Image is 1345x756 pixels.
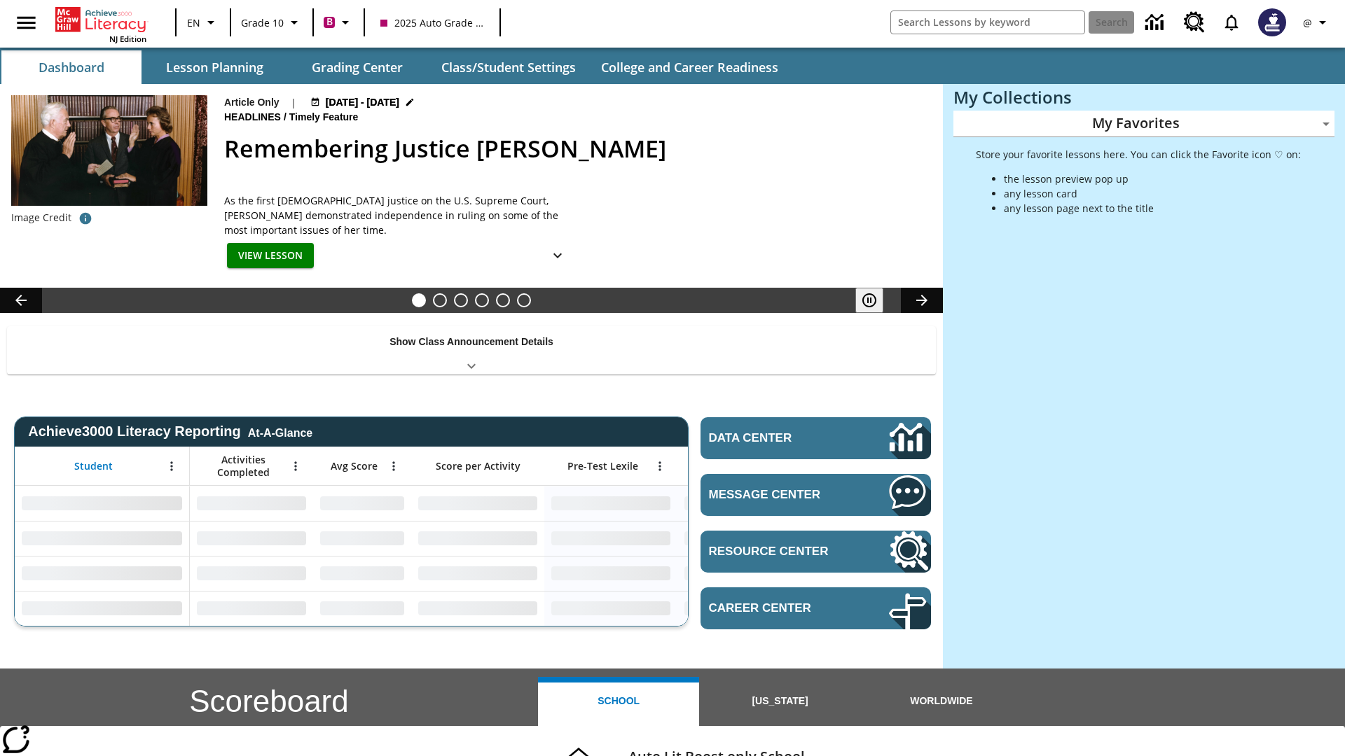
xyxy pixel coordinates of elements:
[227,243,314,269] button: View Lesson
[1250,4,1295,41] button: Select a new avatar
[224,95,280,110] p: Article Only
[677,486,811,521] div: No Data,
[28,423,312,440] span: Achieve3000 Literacy Reporting
[709,601,847,615] span: Career Center
[649,456,670,477] button: Open Menu
[701,417,931,459] a: Data Center
[1004,186,1301,201] li: any lesson card
[224,110,284,125] span: Headlines
[1175,3,1213,41] a: Resource Center, Will open in new tab
[197,454,289,479] span: Activities Completed
[709,488,847,502] span: Message Center
[709,545,847,559] span: Resource Center
[11,211,71,225] p: Image Credit
[224,131,926,167] h2: Remembering Justice O'Connor
[285,456,306,477] button: Open Menu
[1004,171,1301,186] li: the lesson preview pop up
[433,293,447,307] button: Slide 2 Climbing Mount Tai
[517,293,531,307] button: Slide 6 Career Lesson
[544,243,572,269] button: Show Details
[284,111,287,122] span: /
[701,474,931,516] a: Message Center
[953,87,1334,107] h3: My Collections
[331,460,378,472] span: Avg Score
[389,335,553,349] p: Show Class Announcement Details
[7,326,936,374] div: Show Class Announcement Details
[313,521,411,556] div: No Data,
[11,95,207,206] img: Chief Justice Warren Burger, wearing a black robe, holds up his right hand and faces Sandra Day O...
[109,34,146,44] span: NJ Edition
[891,11,1084,34] input: search field
[701,587,931,629] a: Career Center
[287,50,427,84] button: Grading Center
[326,95,399,110] span: [DATE] - [DATE]
[181,10,226,35] button: Language: EN, Select a language
[475,293,489,307] button: Slide 4 The Last Homesteaders
[71,206,99,231] button: Image credit: The U.S. National Archives
[1,50,142,84] button: Dashboard
[677,521,811,556] div: No Data,
[855,288,897,313] div: Pause
[326,13,333,31] span: B
[901,288,943,313] button: Lesson carousel, Next
[313,486,411,521] div: No Data,
[590,50,789,84] button: College and Career Readiness
[701,531,931,573] a: Resource Center, Will open in new tab
[144,50,284,84] button: Lesson Planning
[855,288,883,313] button: Pause
[1137,3,1175,42] a: Data Center
[436,460,520,472] span: Score per Activity
[55,6,146,34] a: Home
[190,591,313,626] div: No Data,
[241,15,284,30] span: Grade 10
[1258,8,1286,36] img: Avatar
[74,460,113,472] span: Student
[161,456,182,477] button: Open Menu
[248,424,312,440] div: At-A-Glance
[454,293,468,307] button: Slide 3 Defining Our Government's Purpose
[291,95,296,110] span: |
[699,677,860,726] button: [US_STATE]
[313,591,411,626] div: No Data,
[496,293,510,307] button: Slide 5 Pre-release lesson
[55,4,146,44] div: Home
[308,95,418,110] button: Aug 24 - Aug 24 Choose Dates
[190,521,313,556] div: No Data,
[224,193,574,237] span: As the first female justice on the U.S. Supreme Court, Sandra Day O'Connor demonstrated independe...
[430,50,587,84] button: Class/Student Settings
[538,677,699,726] button: School
[861,677,1022,726] button: Worldwide
[1004,201,1301,216] li: any lesson page next to the title
[6,2,47,43] button: Open side menu
[677,556,811,591] div: No Data,
[709,431,841,445] span: Data Center
[383,456,404,477] button: Open Menu
[187,15,200,30] span: EN
[235,10,308,35] button: Grade: Grade 10, Select a grade
[953,111,1334,137] div: My Favorites
[1303,15,1312,30] span: @
[380,15,484,30] span: 2025 Auto Grade 10
[318,10,359,35] button: Boost Class color is violet red. Change class color
[190,556,313,591] div: No Data,
[190,486,313,521] div: No Data,
[1213,4,1250,41] a: Notifications
[224,193,574,237] div: As the first [DEMOGRAPHIC_DATA] justice on the U.S. Supreme Court, [PERSON_NAME] demonstrated ind...
[1295,10,1339,35] button: Profile/Settings
[289,110,361,125] span: Timely Feature
[412,293,426,307] button: Slide 1 Remembering Justice O'Connor
[313,556,411,591] div: No Data,
[677,591,811,626] div: No Data,
[567,460,638,472] span: Pre-Test Lexile
[976,147,1301,162] p: Store your favorite lessons here. You can click the Favorite icon ♡ on:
